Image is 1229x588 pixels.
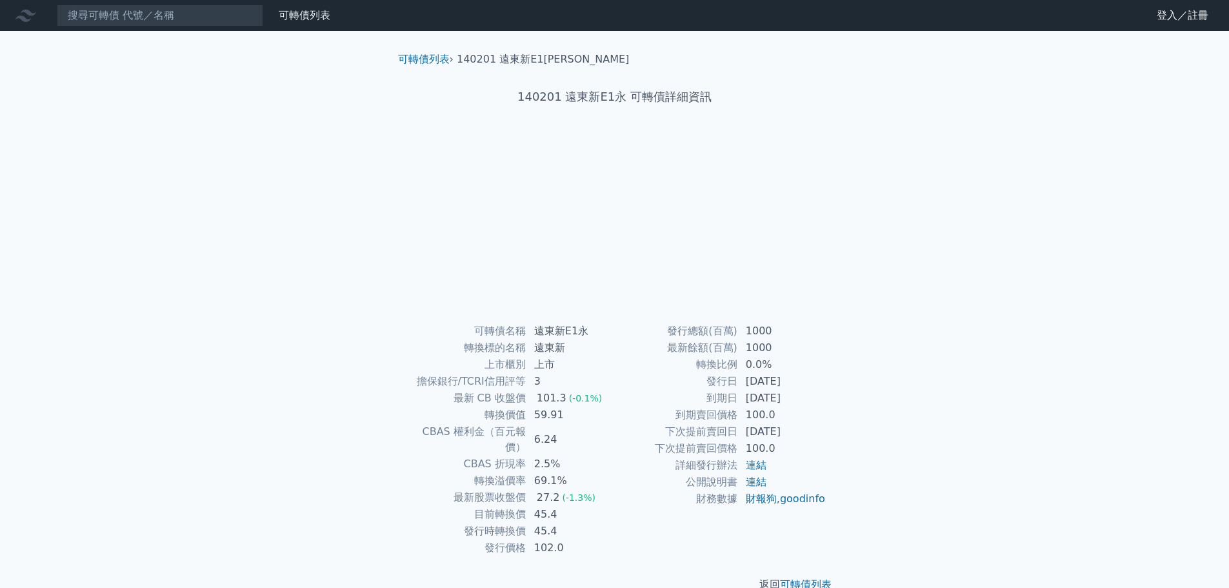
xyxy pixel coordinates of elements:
td: 1000 [738,323,826,340]
td: 1000 [738,340,826,356]
td: 轉換價值 [403,407,526,423]
h1: 140201 遠東新E1永 可轉債詳細資訊 [388,88,842,106]
a: 可轉債列表 [398,53,450,65]
td: 100.0 [738,440,826,457]
td: 100.0 [738,407,826,423]
td: 最新餘額(百萬) [615,340,738,356]
td: 69.1% [526,472,615,489]
td: [DATE] [738,390,826,407]
td: 上市櫃別 [403,356,526,373]
td: 遠東新 [526,340,615,356]
td: 發行總額(百萬) [615,323,738,340]
td: 可轉債名稱 [403,323,526,340]
td: 最新股票收盤價 [403,489,526,506]
td: [DATE] [738,423,826,440]
div: 101.3 [534,390,569,406]
a: goodinfo [780,492,825,505]
td: 59.91 [526,407,615,423]
td: 財務數據 [615,491,738,507]
span: (-1.3%) [562,492,595,503]
td: 下次提前賣回價格 [615,440,738,457]
td: 公開說明書 [615,474,738,491]
td: 0.0% [738,356,826,373]
td: 目前轉換價 [403,506,526,523]
a: 連結 [746,459,766,471]
td: 發行日 [615,373,738,390]
td: 到期日 [615,390,738,407]
td: 到期賣回價格 [615,407,738,423]
a: 登入／註冊 [1146,5,1219,26]
input: 搜尋可轉債 代號／名稱 [57,5,263,26]
td: 轉換比例 [615,356,738,373]
td: [DATE] [738,373,826,390]
a: 可轉債列表 [279,9,330,21]
td: 遠東新E1永 [526,323,615,340]
td: 詳細發行辦法 [615,457,738,474]
td: 擔保銀行/TCRI信用評等 [403,373,526,390]
td: CBAS 折現率 [403,456,526,472]
td: 下次提前賣回日 [615,423,738,440]
td: 45.4 [526,506,615,523]
td: 最新 CB 收盤價 [403,390,526,407]
td: 3 [526,373,615,390]
a: 連結 [746,476,766,488]
td: 6.24 [526,423,615,456]
td: 102.0 [526,540,615,556]
td: CBAS 權利金（百元報價） [403,423,526,456]
td: 轉換標的名稱 [403,340,526,356]
span: (-0.1%) [569,393,603,403]
td: , [738,491,826,507]
a: 財報狗 [746,492,777,505]
div: 27.2 [534,490,563,505]
td: 發行價格 [403,540,526,556]
td: 發行時轉換價 [403,523,526,540]
td: 上市 [526,356,615,373]
td: 45.4 [526,523,615,540]
td: 轉換溢價率 [403,472,526,489]
li: › [398,52,454,67]
td: 2.5% [526,456,615,472]
li: 140201 遠東新E1[PERSON_NAME] [457,52,629,67]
